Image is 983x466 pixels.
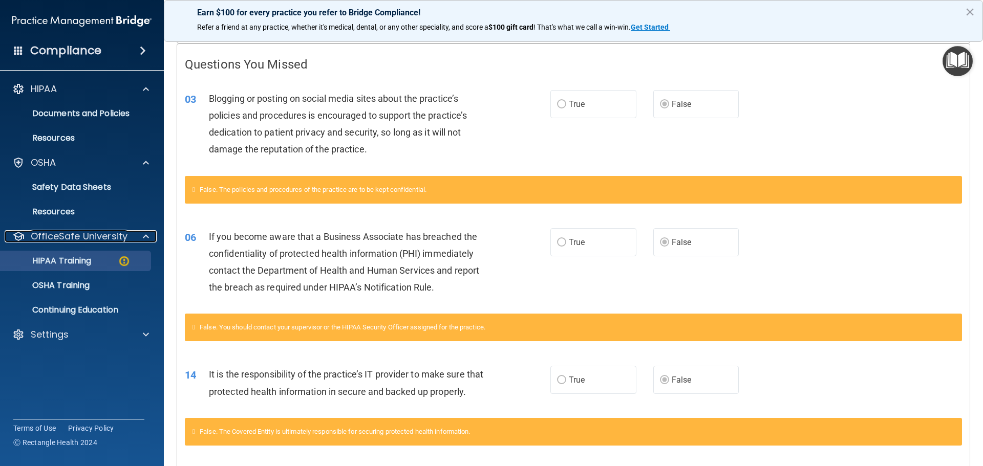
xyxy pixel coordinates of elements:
[185,93,196,105] span: 03
[200,323,485,331] span: False. You should contact your supervisor or the HIPAA Security Officer assigned for the practice.
[185,231,196,243] span: 06
[13,437,97,448] span: Ⓒ Rectangle Health 2024
[488,23,533,31] strong: $100 gift card
[672,237,692,247] span: False
[68,423,114,433] a: Privacy Policy
[631,23,669,31] strong: Get Started
[557,101,566,108] input: True
[7,256,91,266] p: HIPAA Training
[533,23,631,31] span: ! That's what we call a win-win.
[12,230,149,242] a: OfficeSafe University
[660,239,669,247] input: False
[569,237,585,247] span: True
[660,101,669,108] input: False
[943,46,973,76] button: Open Resource Center
[31,328,69,341] p: Settings
[12,11,152,31] img: PMB logo
[200,186,426,193] span: False. The policies and procedures of the practice are to be kept confidential.
[12,157,149,169] a: OSHA
[7,207,146,217] p: Resources
[569,375,585,385] span: True
[30,43,101,58] h4: Compliance
[7,108,146,119] p: Documents and Policies
[31,83,57,95] p: HIPAA
[631,23,670,31] a: Get Started
[197,8,950,17] p: Earn $100 for every practice you refer to Bridge Compliance!
[7,280,90,291] p: OSHA Training
[31,157,56,169] p: OSHA
[118,255,131,268] img: warning-circle.0cc9ac19.png
[209,231,479,293] span: If you become aware that a Business Associate has breached the confidentiality of protected healt...
[185,369,196,381] span: 14
[965,4,975,20] button: Close
[932,395,971,434] iframe: Drift Widget Chat Controller
[197,23,488,31] span: Refer a friend at any practice, whether it's medical, dental, or any other speciality, and score a
[209,93,467,155] span: Blogging or posting on social media sites about the practice’s policies and procedures is encoura...
[557,239,566,247] input: True
[209,369,483,396] span: It is the responsibility of the practice’s IT provider to make sure that protected health informa...
[569,99,585,109] span: True
[12,83,149,95] a: HIPAA
[12,328,149,341] a: Settings
[557,376,566,384] input: True
[7,305,146,315] p: Continuing Education
[200,428,470,435] span: False. The Covered Entity is ultimately responsible for securing protected health information.
[13,423,56,433] a: Terms of Use
[7,133,146,143] p: Resources
[672,99,692,109] span: False
[660,376,669,384] input: False
[31,230,127,242] p: OfficeSafe University
[672,375,692,385] span: False
[185,58,962,71] h4: Questions You Missed
[7,182,146,192] p: Safety Data Sheets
